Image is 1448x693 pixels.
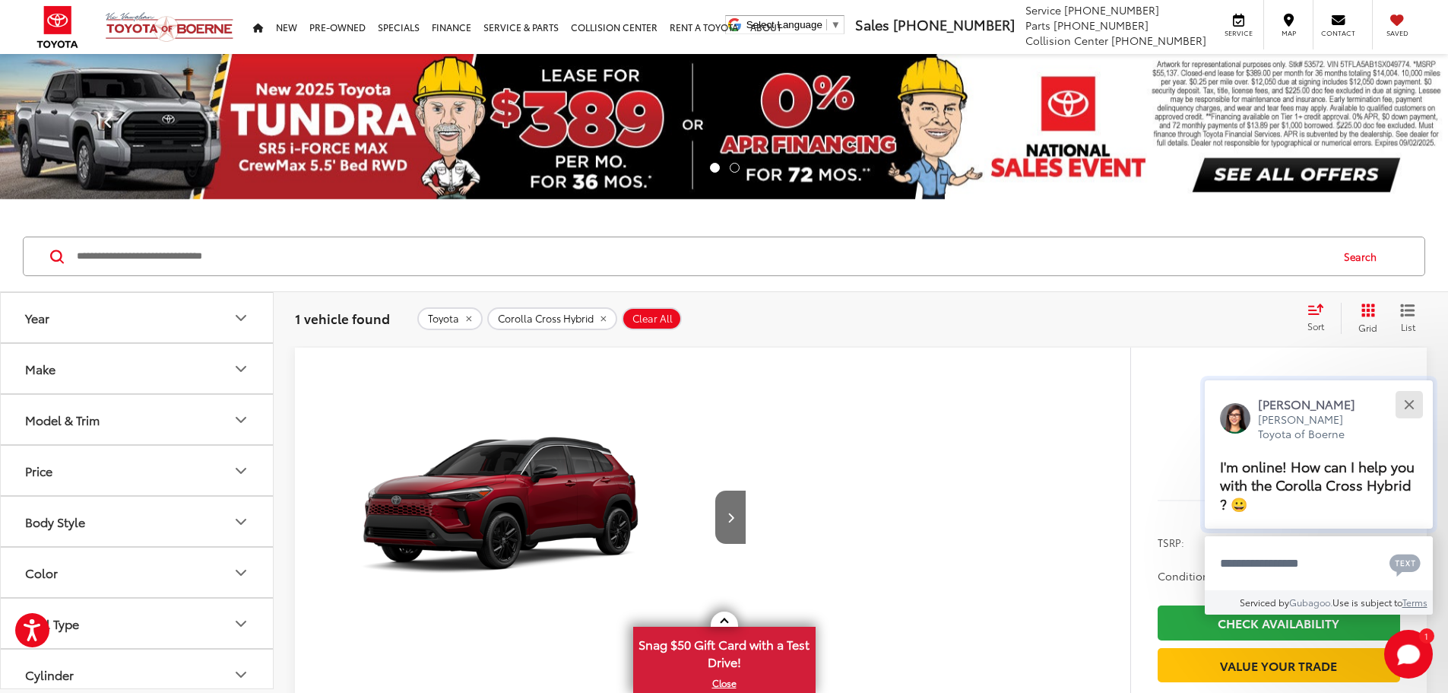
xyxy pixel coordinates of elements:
[294,348,747,687] a: 2026 Toyota Corolla Cross Hybrid XSE AWD2026 Toyota Corolla Cross Hybrid XSE AWD2026 Toyota Corol...
[25,514,85,529] div: Body Style
[855,14,889,34] span: Sales
[232,462,250,480] div: Price
[1,344,274,393] button: MakeMake
[893,14,1015,34] span: [PHONE_NUMBER]
[232,666,250,684] div: Cylinder
[1384,630,1433,679] svg: Start Chat
[1025,17,1050,33] span: Parts
[622,307,682,330] button: Clear All
[746,19,841,30] a: Select Language​
[1205,380,1433,615] div: Close[PERSON_NAME][PERSON_NAME] Toyota of BoerneI'm online! How can I help you with the Corolla C...
[1258,396,1370,412] p: [PERSON_NAME]
[25,616,79,631] div: Fuel Type
[1358,321,1377,334] span: Grid
[1240,596,1289,609] span: Serviced by
[232,564,250,582] div: Color
[1158,535,1184,550] span: TSRP:
[1,293,274,342] button: YearYear
[1,395,274,444] button: Model & TrimModel & Trim
[1220,456,1415,514] span: I'm online! How can I help you with the Corolla Cross Hybrid ? 😀
[1111,33,1206,48] span: [PHONE_NUMBER]
[1341,303,1389,333] button: Grid View
[232,309,250,327] div: Year
[1389,552,1421,577] svg: Text
[25,412,100,427] div: Model & Trim
[1393,388,1425,421] button: Close
[1258,412,1370,442] p: [PERSON_NAME] Toyota of Boerne
[1025,2,1061,17] span: Service
[1221,28,1256,38] span: Service
[635,628,814,675] span: Snag $50 Gift Card with a Test Drive!
[1064,2,1159,17] span: [PHONE_NUMBER]
[1158,568,1309,583] span: Conditional Toyota Offers
[831,19,841,30] span: ▼
[746,19,822,30] span: Select Language
[25,310,49,325] div: Year
[1025,33,1108,48] span: Collision Center
[25,565,58,580] div: Color
[1385,546,1425,580] button: Chat with SMS
[498,313,594,325] span: Corolla Cross Hybrid
[232,360,250,378] div: Make
[295,309,390,327] span: 1 vehicle found
[232,615,250,633] div: Fuel Type
[1384,630,1433,679] button: Toggle Chat Window
[232,411,250,429] div: Model & Trim
[1300,303,1341,333] button: Select sort value
[1158,407,1400,445] span: $39,207
[1054,17,1149,33] span: [PHONE_NUMBER]
[1424,632,1428,639] span: 1
[1158,568,1311,583] button: Conditional Toyota Offers
[1158,606,1400,640] a: Check Availability
[25,361,55,376] div: Make
[232,513,250,531] div: Body Style
[1158,648,1400,682] a: Value Your Trade
[715,491,746,544] button: Next image
[294,348,747,688] img: 2026 Toyota Corolla Cross Hybrid XSE AWD
[1380,28,1414,38] span: Saved
[428,313,459,325] span: Toyota
[105,11,234,43] img: Vic Vaughan Toyota of Boerne
[632,313,673,325] span: Clear All
[487,307,617,330] button: remove Corolla%20Cross%20Hybrid
[1,446,274,495] button: PricePrice
[417,307,483,330] button: remove Toyota
[1321,28,1355,38] span: Contact
[75,238,1329,275] input: Search by Make, Model, or Keyword
[1332,596,1402,609] span: Use is subject to
[1289,596,1332,609] a: Gubagoo.
[25,667,74,682] div: Cylinder
[1,497,274,546] button: Body StyleBody Style
[1402,596,1427,609] a: Terms
[1307,319,1324,332] span: Sort
[1205,536,1433,591] textarea: Type your message
[1,599,274,648] button: Fuel TypeFuel Type
[25,463,52,478] div: Price
[1389,303,1427,333] button: List View
[294,348,747,687] div: 2026 Toyota Corolla Cross Hybrid Hybrid XSE 0
[1158,453,1400,468] span: [DATE] Price:
[1400,320,1415,333] span: List
[1329,237,1399,275] button: Search
[1,548,274,597] button: ColorColor
[1272,28,1305,38] span: Map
